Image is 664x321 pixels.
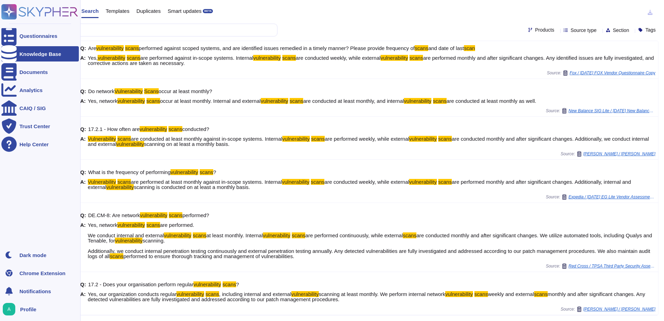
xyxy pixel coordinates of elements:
span: [PERSON_NAME] / [PERSON_NAME] [583,152,655,156]
mark: scans [147,222,160,228]
span: Templates [106,8,129,14]
mark: scans [438,179,452,185]
span: ? [213,169,216,175]
span: are performed against in-scope systems. Internal [140,55,253,61]
span: Yes, [88,55,98,61]
mark: vulnerability [117,222,145,228]
a: Documents [1,64,79,80]
b: A: [80,98,86,104]
mark: Vulnerability [115,88,143,94]
mark: scans [534,291,548,297]
div: CAIQ / SIG [19,106,46,111]
a: Trust Center [1,118,79,134]
button: user [1,302,20,317]
mark: vulnerability [409,179,437,185]
span: Profile [20,307,36,312]
mark: scans [117,179,131,185]
span: are conducted at least monthly, and internal [303,98,404,104]
b: Q: [80,89,86,94]
a: Analytics [1,82,79,98]
b: Q: [80,170,86,175]
mark: scans [433,98,447,104]
mark: scans [311,179,324,185]
img: user [3,303,15,315]
mark: vulnerability [140,126,167,132]
span: Tags [645,27,656,32]
span: ? [236,281,239,287]
mark: vulnerability [115,238,142,244]
a: Knowledge Base [1,46,79,61]
div: Documents [19,69,48,75]
mark: vulnerability [117,98,145,104]
span: at least monthly. Internal [206,232,263,238]
mark: scans [415,45,428,51]
span: weekly and external [488,291,534,297]
div: Analytics [19,88,43,93]
div: Help Center [19,142,49,147]
b: A: [80,291,86,302]
mark: scans [168,126,182,132]
mark: scans [409,55,423,61]
span: are conducted monthly and after significant changes. Additionally, we conduct internal and external [88,136,649,147]
mark: scans [282,55,296,61]
span: are performed at least monthly against in-scope systems. Internal [131,179,282,185]
mark: vulnerability [171,169,198,175]
span: Yes, network [88,98,117,104]
span: occur at least monthly. Internal and external [160,98,261,104]
mark: vulnerability [116,141,144,147]
mark: scans [474,291,488,297]
div: Trust Center [19,124,50,129]
mark: scan [464,45,475,51]
mark: scans [438,136,452,142]
span: Yes, network [88,222,117,228]
span: Smart updates [168,8,202,14]
mark: vulnerability [263,232,290,238]
span: New Balance SIG Lite / [DATE] New Balance SIG Lite Copy [568,109,655,113]
div: Questionnaires [19,33,57,39]
span: scanning. Additionally, we conduct internal penetration testing continuously and external penetra... [88,238,650,259]
mark: scans [127,55,140,61]
mark: scans [147,98,160,104]
mark: vulnerability [164,232,191,238]
span: performed against scoped systems, and are identified issues remedied in a timely manner? Please p... [139,45,415,51]
span: performed to ensure thorough tracking and management of vulnerabilities. [123,253,294,259]
b: A: [80,55,86,66]
a: Chrome Extension [1,265,79,281]
mark: scans [125,45,139,51]
div: Chrome Extension [19,271,66,276]
div: BETA [203,9,213,13]
mark: scans [206,291,219,297]
b: Q: [80,213,86,218]
span: DE.CM-8: Are network [88,212,140,218]
span: are conducted monthly and after significant changes. We utilize automated tools, including Qualys... [88,232,652,244]
mark: vulnerability [404,98,431,104]
span: performed? [182,212,209,218]
span: Yes, our organization conducts regular [88,291,176,297]
mark: scans [200,169,213,175]
mark: Scans [144,88,159,94]
span: , including internal and external [219,291,291,297]
mark: vulnerability [140,212,167,218]
mark: scans [110,253,123,259]
b: Q: [80,126,86,132]
span: are performed weekly, while external [325,136,409,142]
mark: vulnerability [96,45,124,51]
input: Search a question or template... [27,24,270,36]
span: 17.2.1 - How often are [88,126,140,132]
mark: vulnerability [98,55,125,61]
span: Source: [546,194,655,200]
mark: vulnerability [253,55,281,61]
span: [PERSON_NAME] / [PERSON_NAME] [583,307,655,311]
span: Section [613,28,629,33]
mark: vulnerability [291,291,319,297]
span: scanning is conducted on at least a monthly basis. [134,184,250,190]
span: Notifications [19,289,51,294]
span: 17.2 - Does your organisation perform regular [88,281,194,287]
span: What is the frequency of performing [88,169,171,175]
mark: vulnerability [282,136,310,142]
mark: scans [117,136,131,142]
span: conducted? [182,126,209,132]
b: A: [80,136,86,147]
span: are conducted weekly, while external [296,55,381,61]
span: monthly and after significant changes. Any detected vulnerabilities are fully investigated and ad... [88,291,645,302]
